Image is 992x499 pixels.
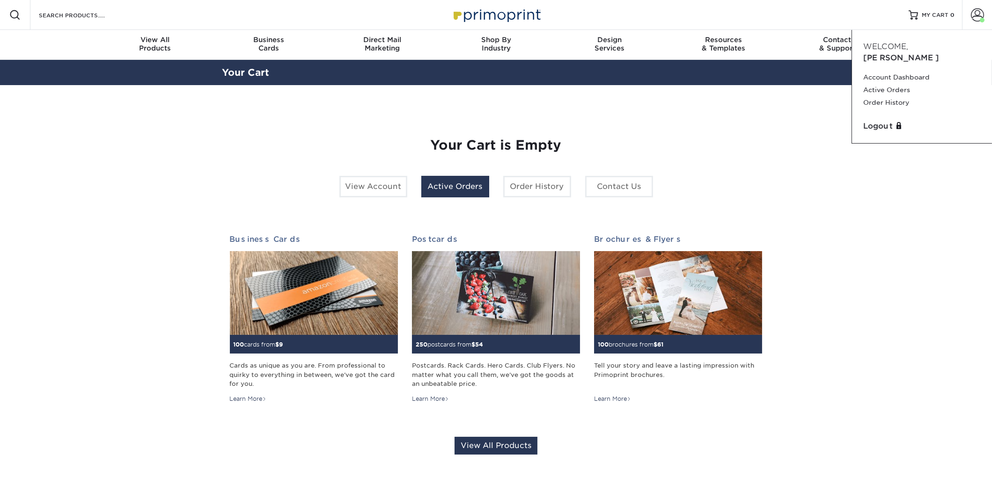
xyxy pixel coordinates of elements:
a: Contact& Support [780,30,894,60]
span: Shop By [439,36,553,44]
div: Services [553,36,667,52]
span: 54 [475,341,483,348]
div: Cards as unique as you are. From professional to quirky to everything in between, we've got the c... [230,361,398,388]
div: Marketing [325,36,439,52]
small: brochures from [598,341,663,348]
div: Cards [212,36,325,52]
a: Postcards 250postcards from$54 Postcards. Rack Cards. Hero Cards. Club Flyers. No matter what you... [412,235,580,403]
span: Welcome, [863,42,908,51]
div: Learn More [412,395,449,403]
div: Learn More [594,395,631,403]
a: Business Cards 100cards from$9 Cards as unique as you are. From professional to quirky to everyth... [230,235,398,403]
span: Resources [667,36,780,44]
a: View AllProducts [98,30,212,60]
div: Industry [439,36,553,52]
img: Brochures & Flyers [594,251,762,335]
span: $ [276,341,279,348]
h1: Your Cart is Empty [230,137,763,153]
a: Active Orders [863,84,981,96]
div: & Templates [667,36,780,52]
img: Business Cards [230,251,398,335]
a: Logout [863,121,981,132]
span: 100 [598,341,609,348]
a: Account Dashboard [863,71,981,84]
span: View All [98,36,212,44]
span: 9 [279,341,283,348]
a: Resources& Templates [667,30,780,60]
a: Order History [863,96,981,109]
div: Learn More [230,395,267,403]
img: Postcards [412,251,580,335]
span: 0 [950,12,955,18]
a: View All Products [455,437,537,455]
a: BusinessCards [212,30,325,60]
span: MY CART [922,11,948,19]
div: Products [98,36,212,52]
span: 61 [657,341,663,348]
span: 250 [416,341,427,348]
a: Order History [503,176,571,197]
a: Active Orders [421,176,489,197]
span: $ [471,341,475,348]
span: [PERSON_NAME] [863,53,939,62]
a: View Account [339,176,407,197]
span: Contact [780,36,894,44]
span: 100 [234,341,244,348]
span: Design [553,36,667,44]
small: postcards from [416,341,483,348]
a: Contact Us [585,176,653,197]
div: & Support [780,36,894,52]
h2: Business Cards [230,235,398,244]
a: Direct MailMarketing [325,30,439,60]
a: Shop ByIndustry [439,30,553,60]
span: Direct Mail [325,36,439,44]
span: Business [212,36,325,44]
h2: Postcards [412,235,580,244]
h2: Brochures & Flyers [594,235,762,244]
a: DesignServices [553,30,667,60]
div: Postcards. Rack Cards. Hero Cards. Club Flyers. No matter what you call them, we've got the goods... [412,361,580,388]
img: Primoprint [449,5,543,25]
a: Brochures & Flyers 100brochures from$61 Tell your story and leave a lasting impression with Primo... [594,235,762,403]
a: Your Cart [222,67,270,78]
input: SEARCH PRODUCTS..... [38,9,129,21]
span: $ [654,341,657,348]
small: cards from [234,341,283,348]
div: Tell your story and leave a lasting impression with Primoprint brochures. [594,361,762,388]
